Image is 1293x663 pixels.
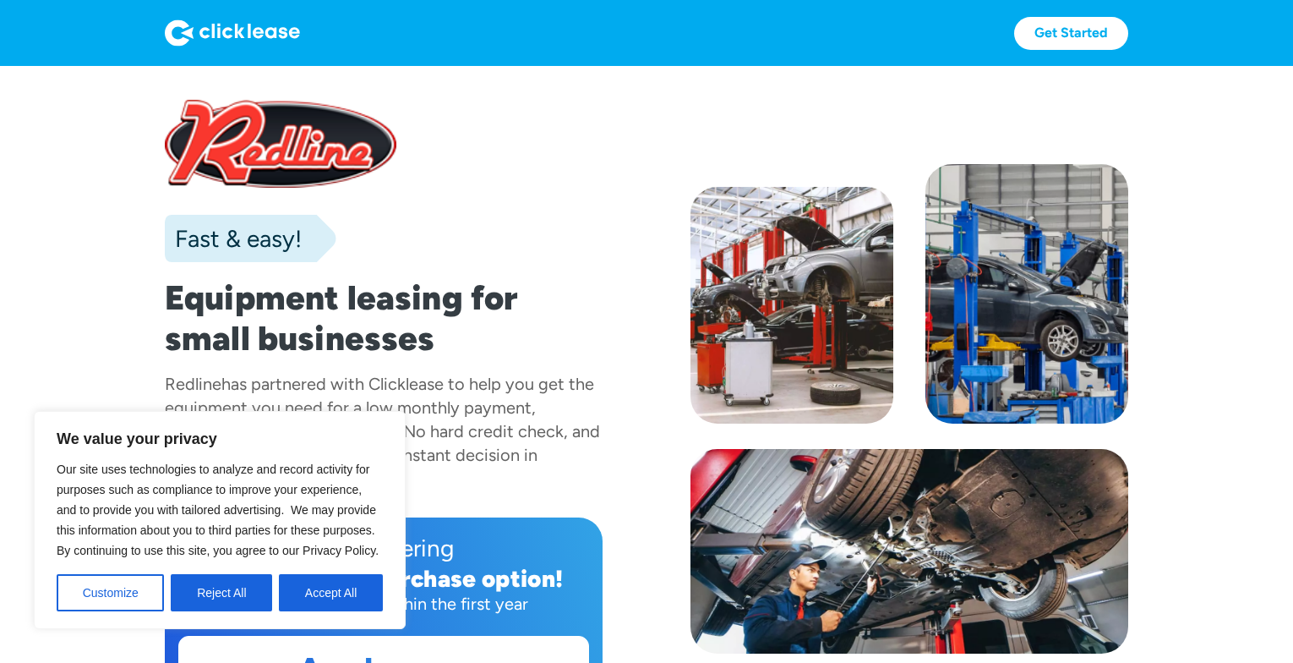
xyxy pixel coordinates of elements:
[165,19,300,47] img: Logo
[57,429,383,449] p: We value your privacy
[171,574,272,611] button: Reject All
[165,222,302,255] div: Fast & easy!
[165,277,603,359] h1: Equipment leasing for small businesses
[57,463,379,557] span: Our site uses technologies to analyze and record activity for purposes such as compliance to impr...
[57,574,164,611] button: Customize
[1014,17,1128,50] a: Get Started
[165,374,600,489] div: has partnered with Clicklease to help you get the equipment you need for a low monthly payment, c...
[279,574,383,611] button: Accept All
[165,374,221,394] div: Redline
[34,411,406,629] div: We value your privacy
[308,564,563,593] div: early purchase option!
